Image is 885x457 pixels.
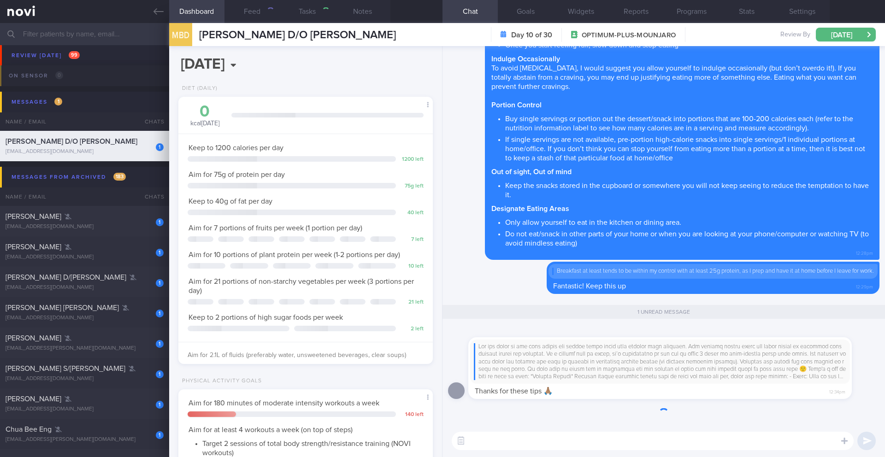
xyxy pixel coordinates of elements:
[6,274,126,281] span: [PERSON_NAME] D/[PERSON_NAME]
[474,343,846,380] div: Lor ips dolor si ame cons adipis eli seddoe tempo incid utla etdolor magn aliquaen. Adm veniamq n...
[552,268,874,275] div: Breakfast at least tends to be within my control with at least 25g protein, as I prep and have it...
[156,370,164,378] div: 1
[6,70,65,82] div: On sensor
[156,279,164,287] div: 1
[156,431,164,439] div: 1
[6,426,52,433] span: Chua Bee Eng
[156,401,164,409] div: 1
[6,436,164,443] div: [EMAIL_ADDRESS][PERSON_NAME][DOMAIN_NAME]
[113,173,126,181] span: 183
[6,254,164,261] div: [EMAIL_ADDRESS][DOMAIN_NAME]
[178,378,262,385] div: Physical Activity Goals
[816,28,876,41] button: [DATE]
[189,144,283,152] span: Keep to 1200 calories per day
[189,198,272,205] span: Keep to 40g of fat per day
[505,112,873,133] li: Buy single servings or portion out the dessert/snack into portions that are 100-200 calories each...
[505,133,873,163] li: If single servings are not available, pre-portion high-calorie snacks into single servings/1 indi...
[6,243,61,251] span: [PERSON_NAME]
[6,304,119,311] span: [PERSON_NAME] [PERSON_NAME]
[401,411,424,418] div: 140 left
[6,47,164,54] div: [EMAIL_ADDRESS][DOMAIN_NAME]
[401,263,424,270] div: 10 left
[189,314,343,321] span: Keep to 2 portions of high sugar foods per week
[156,249,164,257] div: 1
[856,281,873,290] span: 12:29pm
[6,315,164,322] div: [EMAIL_ADDRESS][DOMAIN_NAME]
[132,112,169,131] div: Chats
[505,216,873,227] li: Only allow yourself to eat in the kitchen or dining area.
[511,30,552,40] strong: Day 10 of 30
[132,187,169,206] div: Chats
[9,171,128,183] div: Messages from Archived
[491,55,560,63] strong: Indulge Occasionally
[401,236,424,243] div: 7 left
[54,98,62,105] span: 1
[156,310,164,317] div: 1
[6,138,137,145] span: [PERSON_NAME] D/O [PERSON_NAME]
[829,387,845,395] span: 12:34pm
[6,334,61,342] span: [PERSON_NAME]
[491,64,856,90] span: To avoid [MEDICAL_DATA], I would suggest you allow yourself to indulge occasionally (but don’t ov...
[491,101,542,109] strong: Portion Control
[780,31,810,39] span: Review By
[6,375,164,382] div: [EMAIL_ADDRESS][DOMAIN_NAME]
[9,96,65,108] div: Messages
[188,104,222,120] div: 0
[167,18,195,53] div: MBD
[55,71,63,79] span: 0
[6,365,125,372] span: [PERSON_NAME] S/[PERSON_NAME]
[188,352,406,358] span: Aim for 2.1L of fluids (preferably water, unsweetened beverages, clear soups)
[856,248,873,257] span: 12:28pm
[475,387,553,395] span: Thanks for these tips 🙏🏽
[6,406,164,413] div: [EMAIL_ADDRESS][DOMAIN_NAME]
[189,171,285,178] span: Aim for 75g of protein per day
[178,85,218,92] div: Diet (Daily)
[188,104,222,128] div: kcal [DATE]
[156,143,164,151] div: 1
[491,168,572,176] strong: Out of sight, Out of mind
[6,223,164,230] div: [EMAIL_ADDRESS][DOMAIN_NAME]
[6,148,164,155] div: [EMAIL_ADDRESS][DOMAIN_NAME]
[189,278,414,294] span: Aim for 21 portions of non-starchy vegetables per week (3 portions per day)
[491,205,569,212] strong: Designate Eating Areas
[553,282,626,290] span: Fantastic! Keep this up
[6,345,164,352] div: [EMAIL_ADDRESS][PERSON_NAME][DOMAIN_NAME]
[156,218,164,226] div: 1
[189,399,379,407] span: Aim for 180 minutes of moderate intensity workouts a week
[505,227,873,248] li: Do not eat/snack in other parts of your home or when you are looking at your phone/computer or wa...
[189,224,362,232] span: Aim for 7 portions of fruits per week (1 portion per day)
[401,183,424,190] div: 75 g left
[505,179,873,199] li: Keep the snacks stored in the cupboard or somewhere you will not keep seeing to reduce the tempta...
[189,426,353,434] span: Aim for at least 4 workouts a week (on top of steps)
[189,251,400,258] span: Aim for 10 portions of plant protein per week (1-2 portions per day)
[582,31,676,40] span: OPTIMUM-PLUS-MOUNJARO
[199,29,396,41] span: [PERSON_NAME] D/O [PERSON_NAME]
[401,299,424,306] div: 21 left
[401,326,424,333] div: 2 left
[156,340,164,348] div: 1
[6,395,61,403] span: [PERSON_NAME]
[6,213,61,220] span: [PERSON_NAME]
[401,156,424,163] div: 1200 left
[401,210,424,217] div: 40 left
[6,284,164,291] div: [EMAIL_ADDRESS][DOMAIN_NAME]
